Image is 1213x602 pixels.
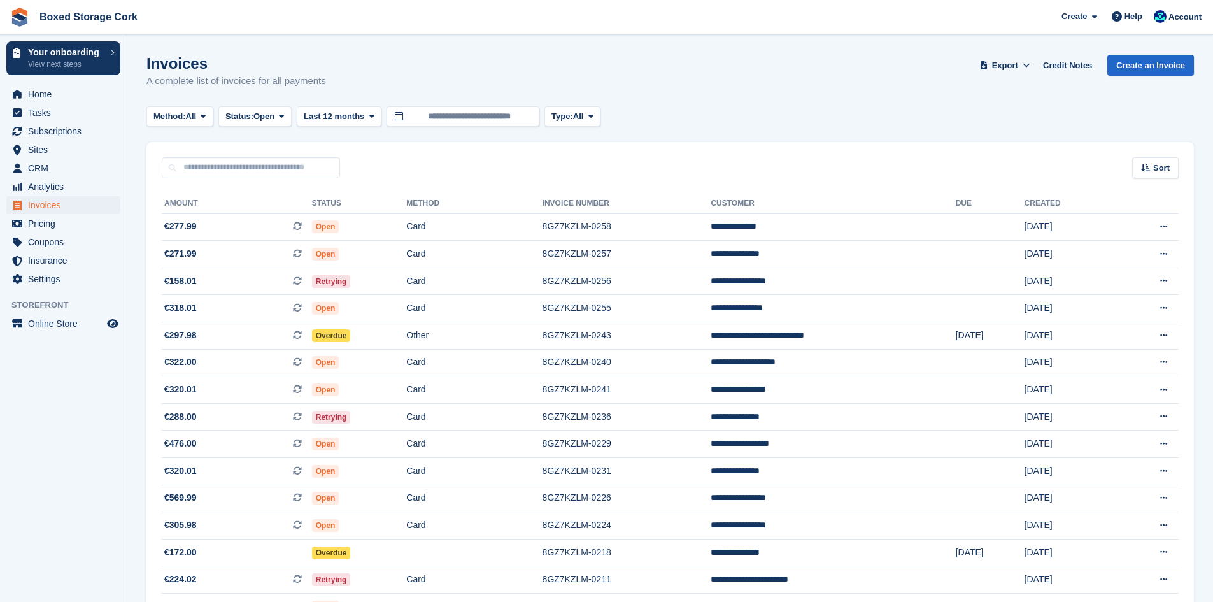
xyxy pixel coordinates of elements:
span: Status: [225,110,253,123]
td: 8GZ7KZLM-0258 [543,213,711,241]
td: 8GZ7KZLM-0255 [543,295,711,322]
span: All [186,110,197,123]
td: Card [406,512,542,540]
td: Card [406,213,542,241]
p: View next steps [28,59,104,70]
span: €271.99 [164,247,197,261]
span: Open [312,492,339,505]
a: menu [6,196,120,214]
img: Vincent [1154,10,1167,23]
span: €476.00 [164,437,197,450]
button: Status: Open [218,106,292,127]
td: [DATE] [1025,485,1114,512]
span: €320.01 [164,383,197,396]
td: Card [406,349,542,376]
button: Last 12 months [297,106,381,127]
span: €297.98 [164,329,197,342]
a: menu [6,270,120,288]
span: €322.00 [164,355,197,369]
a: menu [6,233,120,251]
button: Export [977,55,1033,76]
a: menu [6,159,120,177]
td: Card [406,566,542,594]
td: Card [406,376,542,404]
span: €318.01 [164,301,197,315]
a: menu [6,104,120,122]
span: All [573,110,584,123]
td: [DATE] [1025,213,1114,241]
p: Your onboarding [28,48,104,57]
td: 8GZ7KZLM-0218 [543,539,711,566]
td: [DATE] [1025,539,1114,566]
td: [DATE] [1025,349,1114,376]
td: 8GZ7KZLM-0241 [543,376,711,404]
td: Card [406,485,542,512]
a: menu [6,122,120,140]
span: CRM [28,159,104,177]
span: €277.99 [164,220,197,233]
td: [DATE] [1025,295,1114,322]
td: [DATE] [1025,376,1114,404]
span: Open [312,356,339,369]
button: Method: All [146,106,213,127]
span: Online Store [28,315,104,333]
span: Open [312,519,339,532]
th: Status [312,194,407,214]
span: Open [312,248,339,261]
span: Help [1124,10,1142,23]
td: [DATE] [1025,403,1114,431]
span: Export [992,59,1018,72]
td: 8GZ7KZLM-0257 [543,241,711,268]
td: [DATE] [1025,431,1114,458]
td: [DATE] [1025,566,1114,594]
td: Card [406,403,542,431]
a: menu [6,178,120,196]
td: 8GZ7KZLM-0226 [543,485,711,512]
span: €288.00 [164,410,197,424]
span: Pricing [28,215,104,233]
a: menu [6,215,120,233]
span: €224.02 [164,573,197,586]
a: Your onboarding View next steps [6,41,120,75]
span: Create [1061,10,1087,23]
th: Amount [162,194,312,214]
td: 8GZ7KZLM-0240 [543,349,711,376]
span: €320.01 [164,464,197,478]
span: Retrying [312,275,351,288]
span: Overdue [312,547,351,559]
td: [DATE] [1025,322,1114,350]
td: [DATE] [956,322,1025,350]
button: Type: All [544,106,600,127]
span: €172.00 [164,546,197,559]
span: €569.99 [164,491,197,505]
td: 8GZ7KZLM-0231 [543,458,711,485]
a: Credit Notes [1038,55,1097,76]
span: Last 12 months [304,110,364,123]
h1: Invoices [146,55,326,72]
span: Open [312,220,339,233]
a: menu [6,85,120,103]
a: menu [6,141,120,159]
span: Retrying [312,573,351,586]
span: Subscriptions [28,122,104,140]
span: Open [312,302,339,315]
td: [DATE] [1025,458,1114,485]
td: Card [406,458,542,485]
span: Open [253,110,274,123]
span: Analytics [28,178,104,196]
img: stora-icon-8386f47178a22dfd0bd8f6a31ec36ba5ce8667c1dd55bd0f319d3a0aa187defe.svg [10,8,29,27]
td: [DATE] [956,539,1025,566]
td: Card [406,431,542,458]
span: €158.01 [164,275,197,288]
td: [DATE] [1025,512,1114,540]
span: Insurance [28,252,104,269]
a: Create an Invoice [1107,55,1194,76]
td: Card [406,295,542,322]
span: Sites [28,141,104,159]
span: Storefront [11,299,127,312]
td: 8GZ7KZLM-0229 [543,431,711,458]
th: Invoice Number [543,194,711,214]
span: Open [312,465,339,478]
span: Settings [28,270,104,288]
td: 8GZ7KZLM-0211 [543,566,711,594]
